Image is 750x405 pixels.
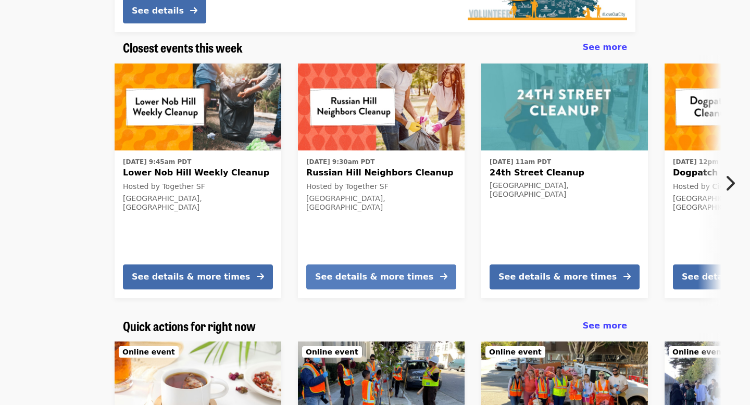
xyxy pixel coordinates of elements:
[481,64,648,151] img: 24th Street Cleanup organized by SF Public Works
[132,5,184,17] div: See details
[115,319,635,334] div: Quick actions for right now
[123,182,205,191] span: Hosted by Together SF
[306,264,456,289] button: See details & more times
[122,348,175,356] span: Online event
[498,271,617,283] div: See details & more times
[123,194,273,212] div: [GEOGRAPHIC_DATA], [GEOGRAPHIC_DATA]
[306,167,456,179] span: Russian Hill Neighbors Cleanup
[123,319,256,334] a: Quick actions for right now
[583,321,627,331] span: See more
[673,157,735,167] time: [DATE] 12pm PDT
[724,173,735,193] i: chevron-right icon
[489,348,542,356] span: Online event
[583,320,627,332] a: See more
[490,264,640,289] button: See details & more times
[490,181,640,199] div: [GEOGRAPHIC_DATA], [GEOGRAPHIC_DATA]
[123,38,243,56] span: Closest events this week
[115,64,281,151] img: Lower Nob Hill Weekly Cleanup organized by Together SF
[481,64,648,298] a: See details for "24th Street Cleanup"
[132,271,250,283] div: See details & more times
[716,169,750,198] button: Next item
[298,64,465,298] a: See details for "Russian Hill Neighbors Cleanup"
[306,194,456,212] div: [GEOGRAPHIC_DATA], [GEOGRAPHIC_DATA]
[490,167,640,179] span: 24th Street Cleanup
[315,271,433,283] div: See details & more times
[306,157,374,167] time: [DATE] 9:30am PDT
[115,40,635,55] div: Closest events this week
[298,64,465,151] img: Russian Hill Neighbors Cleanup organized by Together SF
[306,348,358,356] span: Online event
[257,272,264,282] i: arrow-right icon
[190,6,197,16] i: arrow-right icon
[490,157,551,167] time: [DATE] 11am PDT
[672,348,725,356] span: Online event
[583,41,627,54] a: See more
[583,42,627,52] span: See more
[115,64,281,298] a: See details for "Lower Nob Hill Weekly Cleanup"
[623,272,631,282] i: arrow-right icon
[123,167,273,179] span: Lower Nob Hill Weekly Cleanup
[123,40,243,55] a: Closest events this week
[440,272,447,282] i: arrow-right icon
[123,264,273,289] button: See details & more times
[123,317,256,335] span: Quick actions for right now
[123,157,191,167] time: [DATE] 9:45am PDT
[306,182,389,191] span: Hosted by Together SF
